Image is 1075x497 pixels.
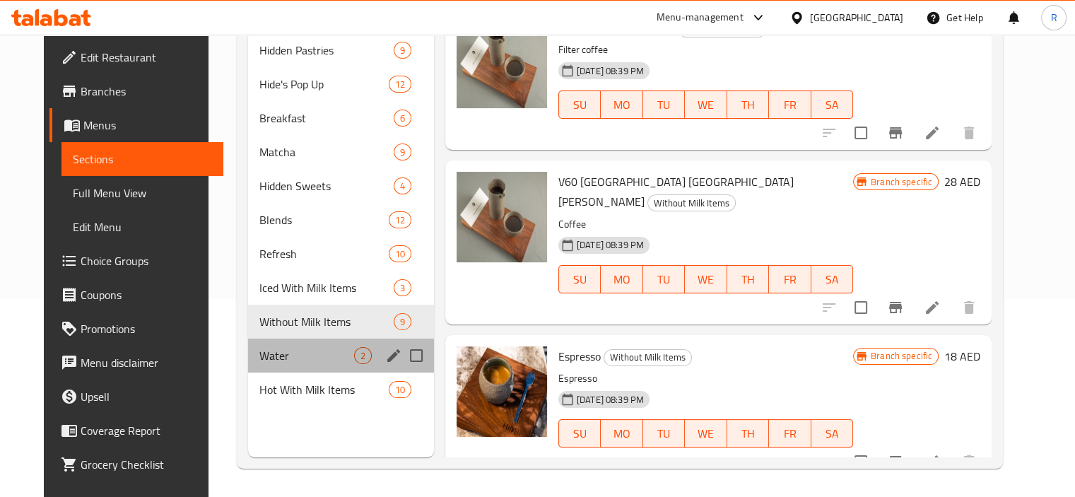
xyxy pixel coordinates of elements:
p: Espresso [558,370,853,387]
button: TH [727,419,769,448]
div: Hot With Milk Items [259,381,389,398]
span: Matcha [259,144,394,160]
span: V60 [GEOGRAPHIC_DATA] [GEOGRAPHIC_DATA][PERSON_NAME] [558,171,794,212]
span: Refresh [259,245,389,262]
a: Branches [49,74,223,108]
span: 9 [394,146,411,159]
a: Edit Menu [61,210,223,244]
span: TH [733,423,763,444]
p: Coffee [558,216,853,233]
a: Menus [49,108,223,142]
button: TU [643,419,685,448]
p: Filter coffee [558,41,853,59]
button: TH [727,90,769,119]
span: Hidden Pastries [259,42,394,59]
button: SA [811,90,853,119]
button: SU [558,419,601,448]
span: Coupons [81,286,212,303]
span: Promotions [81,320,212,337]
div: items [394,42,411,59]
span: Branches [81,83,212,100]
a: Coupons [49,278,223,312]
span: Without Milk Items [648,195,735,211]
span: TU [649,423,679,444]
a: Promotions [49,312,223,346]
div: Without Milk Items [604,349,692,366]
button: TU [643,265,685,293]
span: Breakfast [259,110,394,127]
button: MO [601,419,642,448]
span: [DATE] 08:39 PM [571,238,650,252]
div: Blends12 [248,203,434,237]
button: SU [558,90,601,119]
span: [DATE] 08:39 PM [571,64,650,78]
button: SA [811,419,853,448]
span: 10 [389,383,411,397]
a: Edit menu item [924,124,941,141]
span: FR [775,95,805,115]
span: Menus [83,117,212,134]
button: WE [685,265,727,293]
span: Grocery Checklist [81,456,212,473]
div: Iced With Milk Items3 [248,271,434,305]
img: V60 Ethiopia Yirgacheffe [457,18,547,108]
span: Branch specific [865,175,938,189]
span: 9 [394,44,411,57]
div: items [394,279,411,296]
span: MO [606,269,637,290]
span: Coverage Report [81,422,212,439]
span: WE [691,423,721,444]
span: MO [606,95,637,115]
span: Upsell [81,388,212,405]
span: TH [733,95,763,115]
a: Grocery Checklist [49,448,223,481]
span: Espresso [558,346,601,367]
span: Without Milk Items [604,349,691,366]
span: Choice Groups [81,252,212,269]
a: Upsell [49,380,223,414]
a: Coverage Report [49,414,223,448]
div: Without Milk Items [647,194,736,211]
span: 10 [389,247,411,261]
div: Matcha9 [248,135,434,169]
button: FR [769,265,811,293]
a: Edit Restaurant [49,40,223,74]
div: items [389,245,411,262]
button: MO [601,265,642,293]
span: FR [775,423,805,444]
span: Select to update [846,293,876,322]
span: Edit Menu [73,218,212,235]
span: 4 [394,180,411,193]
div: Water2edit [248,339,434,373]
span: Without Milk Items [259,313,394,330]
span: Hidden Sweets [259,177,394,194]
button: delete [952,291,986,324]
button: MO [601,90,642,119]
span: SA [817,269,847,290]
span: SU [565,95,595,115]
div: items [354,347,372,364]
button: Branch-specific-item [879,116,912,150]
span: 3 [394,281,411,295]
span: Sections [73,151,212,168]
a: Sections [61,142,223,176]
span: [DATE] 08:39 PM [571,393,650,407]
a: Menu disclaimer [49,346,223,380]
div: Hide's Pop Up12 [248,67,434,101]
div: Water [259,347,354,364]
div: items [389,76,411,93]
div: Hide's Pop Up [259,76,389,93]
span: SA [817,423,847,444]
div: Breakfast6 [248,101,434,135]
div: Hidden Sweets4 [248,169,434,203]
div: items [389,381,411,398]
span: Full Menu View [73,185,212,201]
span: SU [565,269,595,290]
button: FR [769,90,811,119]
span: 9 [394,315,411,329]
span: Menu disclaimer [81,354,212,371]
img: Espresso [457,346,547,437]
span: WE [691,269,721,290]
